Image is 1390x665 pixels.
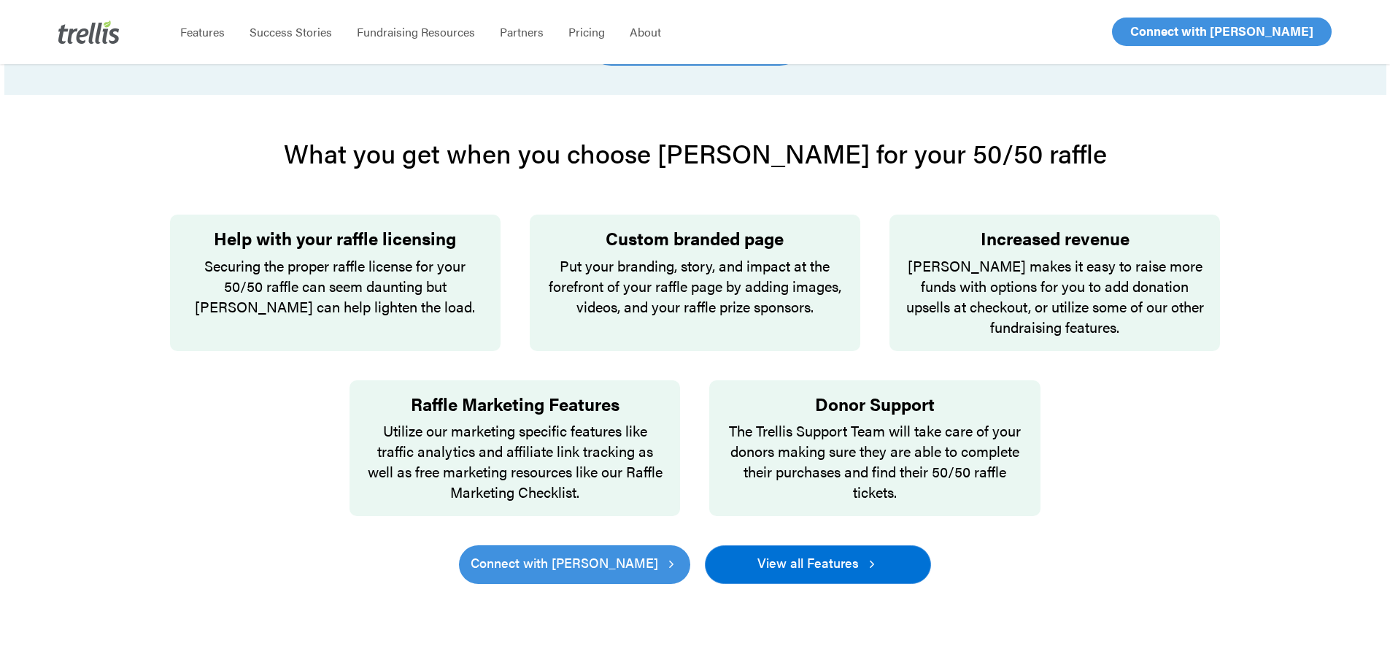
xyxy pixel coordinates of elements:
strong: Raffle Marketing Features [411,391,619,416]
p: The Trellis Support Team will take care of your donors making sure they are able to complete thei... [724,420,1027,502]
span: Connect with [PERSON_NAME] [471,553,658,573]
span: Pricing [568,23,605,40]
span: Fundraising Resources [357,23,475,40]
p: Put your branding, story, and impact at the forefront of your raffle page by adding images, video... [544,255,846,317]
p: [PERSON_NAME] makes it easy to raise more funds with options for you to add donation upsells at c... [903,255,1206,337]
strong: Custom branded page [606,226,784,250]
span: Success Stories [250,23,332,40]
span: Partners [500,23,544,40]
a: Connect with [PERSON_NAME] [1112,18,1332,46]
a: Pricing [556,25,617,39]
h2: What you get when you choose [PERSON_NAME] for your 50/50 raffle [170,139,1221,168]
a: Features [168,25,237,39]
img: Trellis [58,20,120,44]
span: Features [180,23,225,40]
span: About [630,23,661,40]
span: View all Features [757,553,859,573]
strong: Increased revenue [981,226,1130,250]
p: Securing the proper raffle license for your 50/50 raffle can seem daunting but [PERSON_NAME] can ... [184,255,487,317]
a: Fundraising Resources [344,25,487,39]
a: Connect with [PERSON_NAME] [459,545,690,583]
p: Utilize our marketing specific features like traffic analytics and affiliate link tracking as wel... [363,420,666,502]
a: Partners [487,25,556,39]
a: About [617,25,673,39]
strong: Help with your raffle licensing [214,226,456,250]
a: Success Stories [237,25,344,39]
strong: Donor Support [815,391,935,416]
a: View all Features [705,545,931,583]
span: Connect with [PERSON_NAME] [1130,22,1313,39]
